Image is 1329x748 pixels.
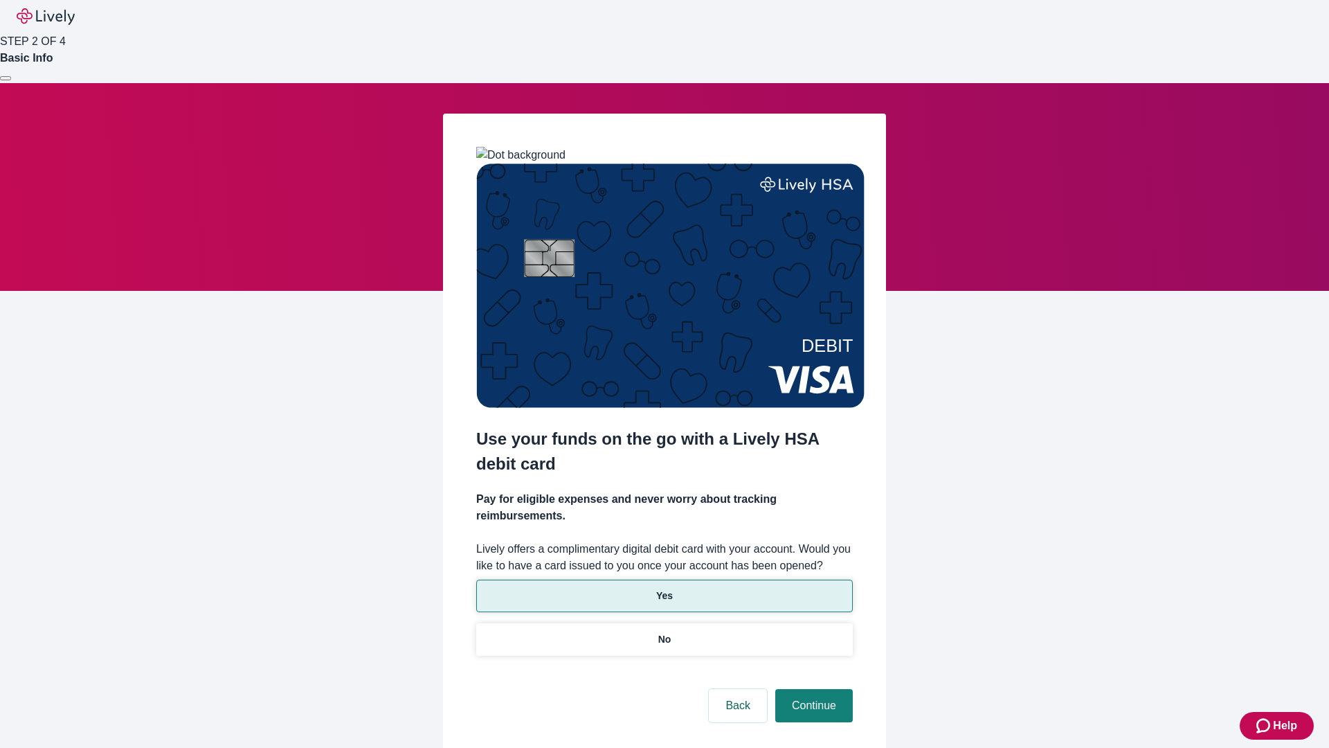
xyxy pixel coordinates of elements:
[658,632,671,647] p: No
[1240,712,1314,740] button: Zendesk support iconHelp
[476,623,853,656] button: No
[1273,718,1297,734] span: Help
[476,541,853,574] label: Lively offers a complimentary digital debit card with your account. Would you like to have a card...
[476,163,865,408] img: Debit card
[476,491,853,524] h4: Pay for eligible expenses and never worry about tracking reimbursements.
[476,147,566,163] img: Dot background
[476,580,853,612] button: Yes
[476,427,853,477] h2: Use your funds on the go with a Lively HSA debit card
[709,689,767,722] button: Back
[656,589,673,603] p: Yes
[775,689,853,722] button: Continue
[17,8,75,25] img: Lively
[1256,718,1273,734] svg: Zendesk support icon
